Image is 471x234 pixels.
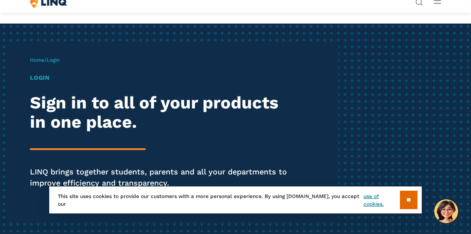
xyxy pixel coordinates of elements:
[30,73,289,82] h1: Login
[434,199,458,223] button: Hello, have a question? Let’s chat.
[30,93,289,132] h2: Sign in to all of your products in one place.
[49,186,422,213] div: This site uses cookies to provide our customers with a more personal experience. By using [DOMAIN...
[47,57,60,63] span: Login
[364,192,400,208] a: use of cookies.
[30,57,60,63] span: /
[30,166,289,188] p: LINQ brings together students, parents and all your departments to improve efficiency and transpa...
[30,57,45,63] a: Home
